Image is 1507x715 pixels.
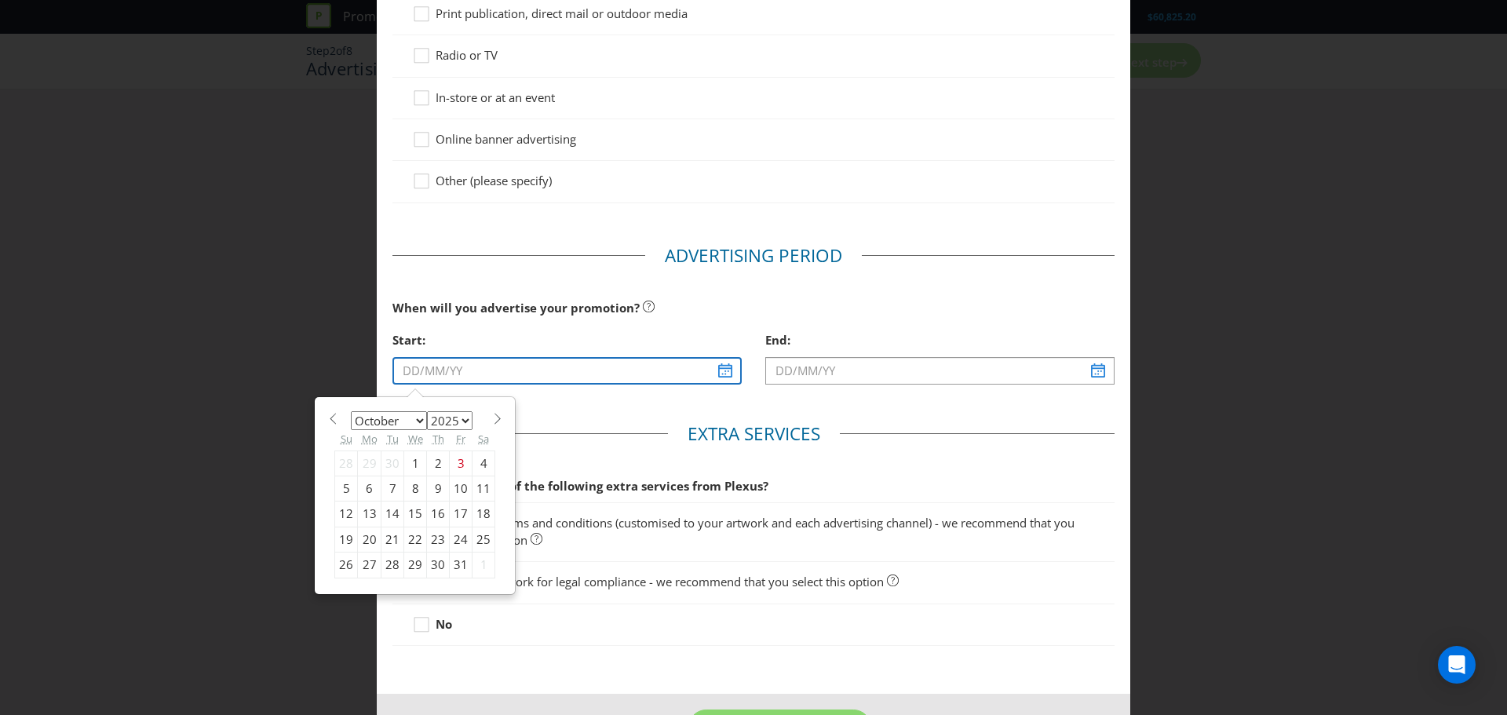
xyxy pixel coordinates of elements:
[358,451,381,476] div: 29
[456,432,465,446] abbr: Friday
[436,89,555,105] span: In-store or at an event
[436,574,884,589] span: Review of artwork for legal compliance - we recommend that you select this option
[404,502,427,527] div: 15
[765,324,1115,356] div: End:
[381,553,404,578] div: 28
[436,131,576,147] span: Online banner advertising
[450,527,473,552] div: 24
[335,527,358,552] div: 19
[358,553,381,578] div: 27
[436,616,452,632] strong: No
[450,451,473,476] div: 3
[392,357,742,385] input: DD/MM/YY
[381,451,404,476] div: 30
[668,421,840,447] legend: Extra Services
[381,476,404,501] div: 7
[645,243,862,268] legend: Advertising Period
[450,476,473,501] div: 10
[341,432,352,446] abbr: Sunday
[404,553,427,578] div: 29
[473,502,495,527] div: 18
[404,527,427,552] div: 22
[358,527,381,552] div: 20
[427,527,450,552] div: 23
[1438,646,1476,684] div: Open Intercom Messenger
[392,478,768,494] span: Would you like any of the following extra services from Plexus?
[473,476,495,501] div: 11
[358,476,381,501] div: 6
[473,553,495,578] div: 1
[450,553,473,578] div: 31
[436,47,498,63] span: Radio or TV
[335,553,358,578] div: 26
[358,502,381,527] div: 13
[473,451,495,476] div: 4
[404,451,427,476] div: 1
[381,527,404,552] div: 21
[381,502,404,527] div: 14
[362,432,378,446] abbr: Monday
[427,553,450,578] div: 30
[335,451,358,476] div: 28
[387,432,399,446] abbr: Tuesday
[335,502,358,527] div: 12
[478,432,489,446] abbr: Saturday
[408,432,423,446] abbr: Wednesday
[450,502,473,527] div: 17
[436,173,552,188] span: Other (please specify)
[335,476,358,501] div: 5
[427,451,450,476] div: 2
[392,300,640,316] span: When will you advertise your promotion?
[404,476,427,501] div: 8
[392,324,742,356] div: Start:
[473,527,495,552] div: 25
[436,5,688,21] span: Print publication, direct mail or outdoor media
[427,502,450,527] div: 16
[427,476,450,501] div: 9
[436,515,1075,547] span: Short form terms and conditions (customised to your artwork and each advertising channel) - we re...
[765,357,1115,385] input: DD/MM/YY
[432,432,444,446] abbr: Thursday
